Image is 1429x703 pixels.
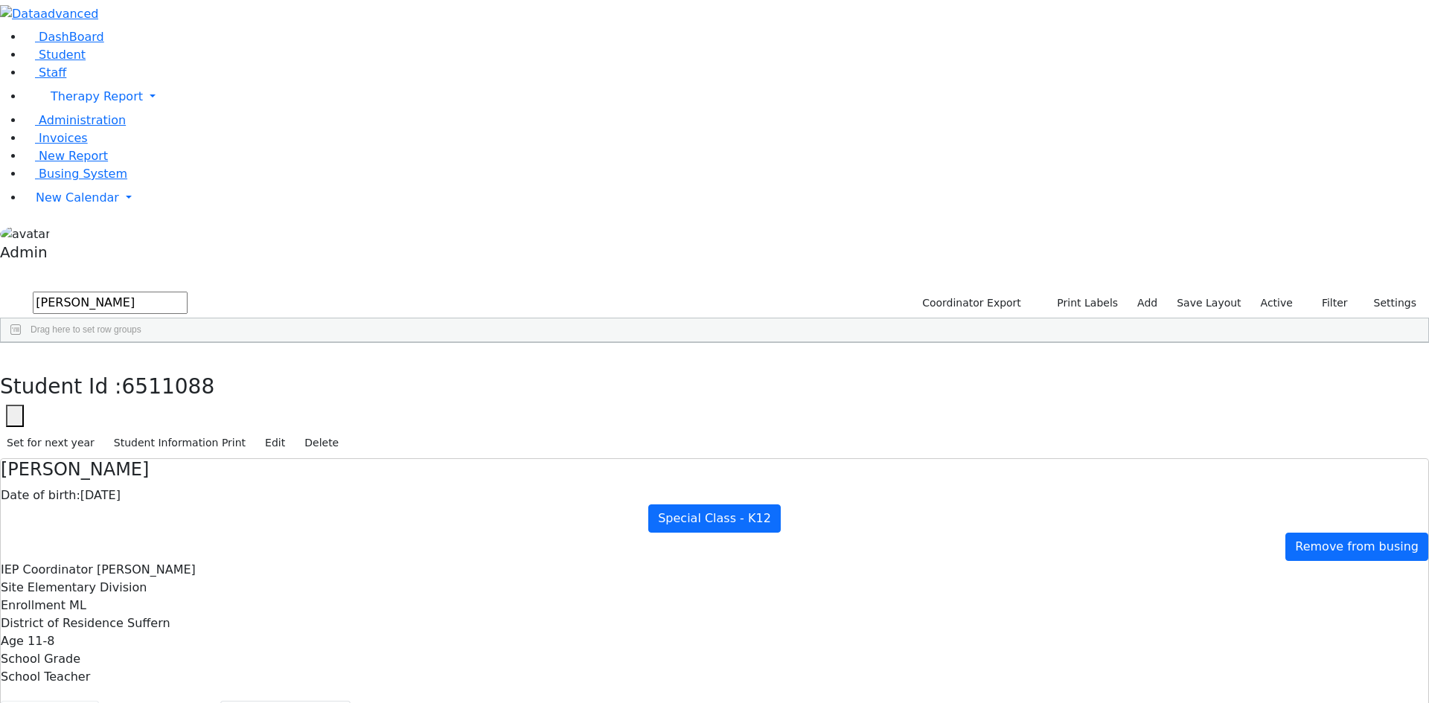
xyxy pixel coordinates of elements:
[51,89,143,103] span: Therapy Report
[1040,292,1125,315] button: Print Labels
[24,167,127,181] a: Busing System
[28,580,147,594] span: Elementary Division
[107,431,252,455] button: Student Information Print
[24,113,126,127] a: Administration
[1254,292,1299,315] label: Active
[1,650,80,668] label: School Grade
[298,431,345,455] button: Delete
[648,504,781,533] a: Special Class - K12
[1,561,93,579] label: IEP Coordinator
[39,48,86,62] span: Student
[1,459,1428,481] h4: [PERSON_NAME]
[36,190,119,205] span: New Calendar
[39,65,66,80] span: Staff
[24,131,88,145] a: Invoices
[24,149,108,163] a: New Report
[1,579,24,597] label: Site
[24,48,86,62] a: Student
[1,668,90,686] label: School Teacher
[1,487,80,504] label: Date of birth:
[1170,292,1247,315] button: Save Layout
[1295,539,1419,553] span: Remove from busing
[1302,292,1355,315] button: Filter
[28,634,54,648] span: 11-8
[1285,533,1428,561] a: Remove from busing
[258,431,292,455] button: Edit
[39,131,88,145] span: Invoices
[33,292,188,314] input: Search
[1131,292,1164,315] a: Add
[24,65,66,80] a: Staff
[39,167,127,181] span: Busing System
[39,30,104,44] span: DashBoard
[39,149,108,163] span: New Report
[127,616,170,630] span: Suffern
[24,183,1429,213] a: New Calendar
[31,324,141,335] span: Drag here to set row groups
[1355,292,1423,315] button: Settings
[24,82,1429,112] a: Therapy Report
[912,292,1028,315] button: Coordinator Export
[1,597,65,614] label: Enrollment
[1,632,24,650] label: Age
[97,562,196,577] span: [PERSON_NAME]
[1,614,124,632] label: District of Residence
[39,113,126,127] span: Administration
[122,374,215,399] span: 6511088
[1,487,1428,504] div: [DATE]
[69,598,86,612] span: ML
[24,30,104,44] a: DashBoard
